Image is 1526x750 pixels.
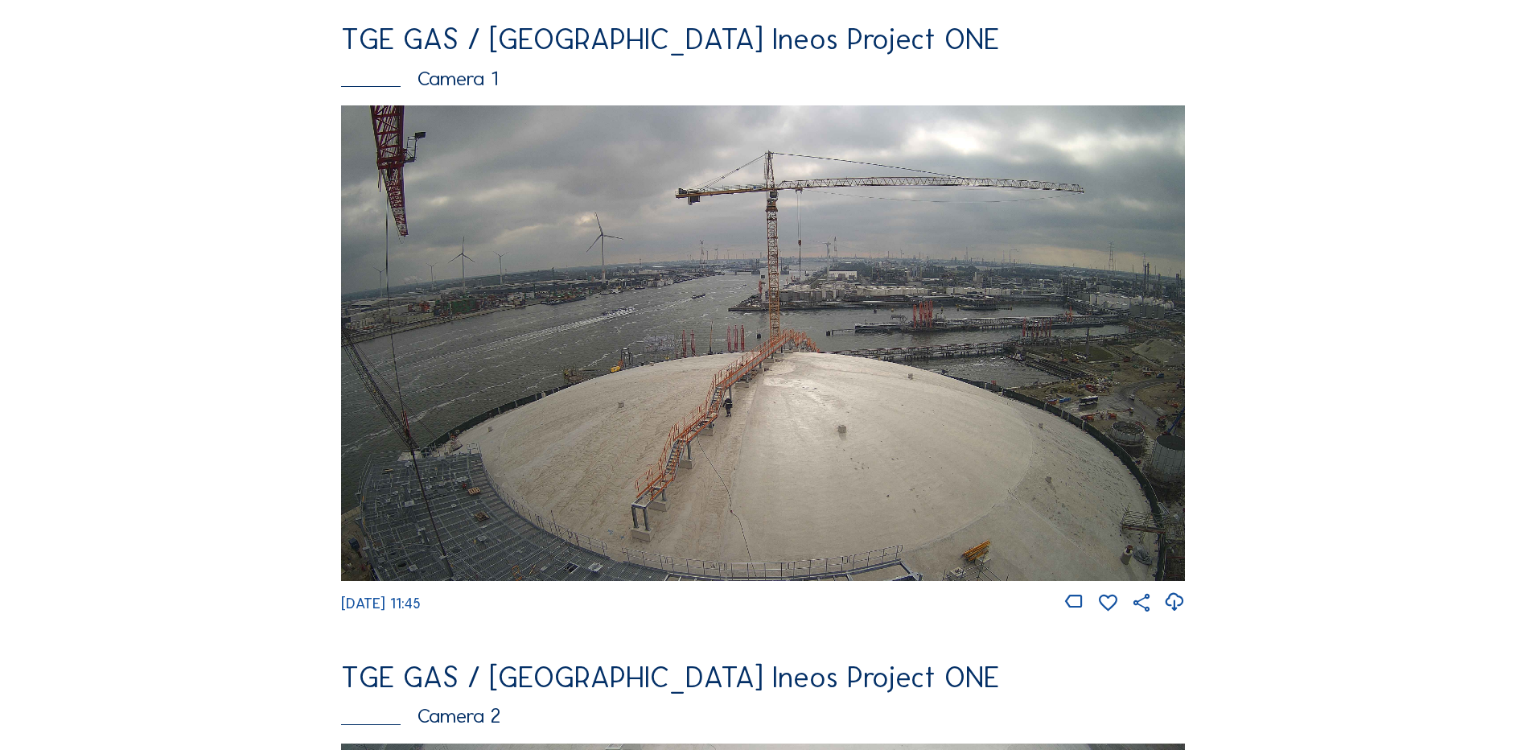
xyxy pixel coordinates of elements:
div: TGE GAS / [GEOGRAPHIC_DATA] Ineos Project ONE [341,663,1185,692]
span: [DATE] 11:45 [341,595,421,612]
div: Camera 1 [341,68,1185,89]
div: TGE GAS / [GEOGRAPHIC_DATA] Ineos Project ONE [341,25,1185,54]
img: Image [341,105,1185,580]
div: Camera 2 [341,706,1185,726]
